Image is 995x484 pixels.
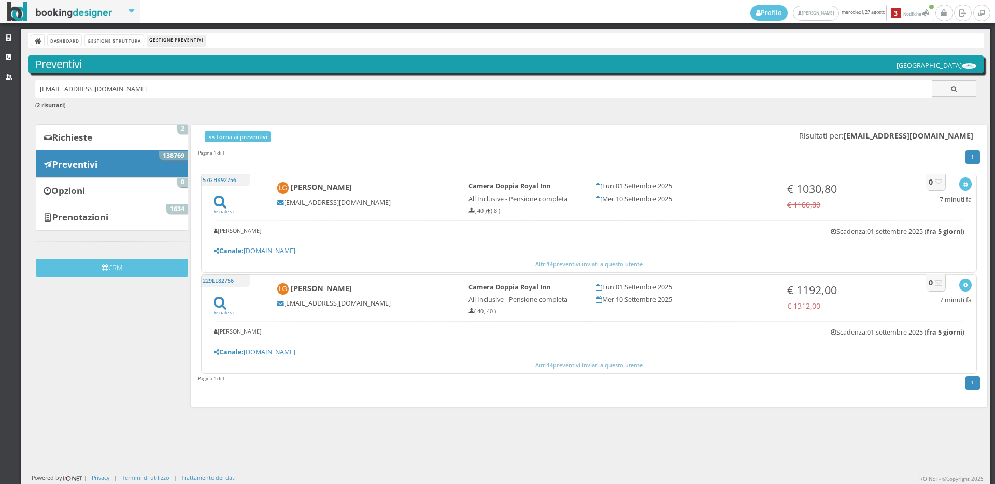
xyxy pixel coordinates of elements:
[174,474,177,481] div: |
[36,150,188,177] a: Preventivi 138769
[214,246,244,255] b: Canale:
[596,195,773,203] h5: Mer 10 Settembre 2025
[36,259,188,277] button: CRM
[793,6,839,21] a: [PERSON_NAME]
[35,80,932,98] input: Ricerca cliente - (inserisci il codice, il nome, il cognome, il numero di telefono o la mail)
[799,131,973,140] span: Risultati per:
[867,227,964,236] span: 01 settembre 2025 ( )
[35,102,977,109] h6: ( )
[114,474,117,481] div: |
[122,474,169,481] a: Termini di utilizzo
[51,185,85,197] b: Opzioni
[831,228,964,236] h5: Scadenza:
[7,2,112,22] img: BookingDesigner.com
[929,177,933,187] b: 0
[468,208,582,214] h6: ( 40 ) ( 8 )
[198,375,225,382] h45: Pagina 1 di 1
[177,178,188,187] span: 0
[206,259,972,269] button: Altri14preventivi inviati a questo utente
[787,301,901,310] h4: € 1312,00
[277,199,454,206] h5: [EMAIL_ADDRESS][DOMAIN_NAME]
[468,308,582,315] h6: ( 40, 40 )
[201,174,250,186] h5: 57GHK92756
[92,474,109,481] a: Privacy
[206,361,972,370] button: Altri14preventivi inviati a questo utente
[32,474,87,482] div: Powered by |
[965,150,980,164] a: 1
[867,328,964,337] span: 01 settembre 2025 ( )
[897,62,976,70] h5: [GEOGRAPHIC_DATA]
[547,260,553,268] b: 14
[62,474,84,482] img: ionet_small_logo.png
[291,283,352,293] b: [PERSON_NAME]
[35,58,977,71] h3: Preventivi
[965,376,980,390] a: 1
[291,183,352,192] b: [PERSON_NAME]
[596,296,773,303] h5: Mer 10 Settembre 2025
[214,228,262,234] h6: [PERSON_NAME]
[277,299,454,307] h5: [EMAIL_ADDRESS][DOMAIN_NAME]
[37,101,64,109] b: 2 risultati
[927,227,962,236] b: fra 5 giorni
[36,177,188,204] a: Opzioni 0
[750,5,788,21] a: Profilo
[205,131,271,142] a: << Torna ai preventivi
[962,63,976,69] img: ea773b7e7d3611ed9c9d0608f5526cb6.png
[940,196,972,203] h5: 7 minuti fa
[927,328,962,337] b: fra 5 giorni
[886,5,934,21] button: 3Notifiche
[214,201,234,215] a: Visualizza
[166,204,188,214] span: 1634
[547,361,553,369] b: 14
[891,8,901,19] b: 3
[844,131,973,141] b: [EMAIL_ADDRESS][DOMAIN_NAME]
[214,328,262,335] h6: [PERSON_NAME]
[596,283,773,291] h5: Lun 01 Settembre 2025
[52,131,92,143] b: Richieste
[596,182,773,190] h5: Lun 01 Settembre 2025
[214,247,965,255] h5: [DOMAIN_NAME]
[181,474,236,481] a: Trattamento dei dati
[787,200,901,209] h4: € 1180,80
[36,124,188,151] a: Richieste 2
[201,274,250,287] h5: 229LL82756
[468,296,582,303] h5: All Inclusive - Pensione completa
[85,35,143,46] a: Gestione Struttura
[468,182,550,190] b: Camera Doppia Royal Inn
[177,125,188,134] span: 2
[214,348,965,356] h5: [DOMAIN_NAME]
[468,195,582,203] h5: All Inclusive - Pensione completa
[48,35,81,46] a: Dashboard
[52,158,97,170] b: Preventivi
[787,283,901,297] h3: € 1192,00
[787,182,901,196] h3: € 1030,80
[940,296,972,304] h5: 7 minuti fa
[147,35,205,46] li: Gestione Preventivi
[750,5,935,21] span: mercoledì, 27 agosto
[214,348,244,356] b: Canale:
[277,182,289,194] img: Luigi Giangrande
[36,204,188,231] a: Prenotazioni 1634
[468,283,550,292] b: Camera Doppia Royal Inn
[277,283,289,295] img: Luigi Giangrande
[929,278,933,287] b: 0
[52,211,108,223] b: Prenotazioni
[159,151,188,160] span: 138769
[831,328,964,336] h5: Scadenza:
[214,302,234,316] a: Visualizza
[198,149,225,156] h45: Pagina 1 di 1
